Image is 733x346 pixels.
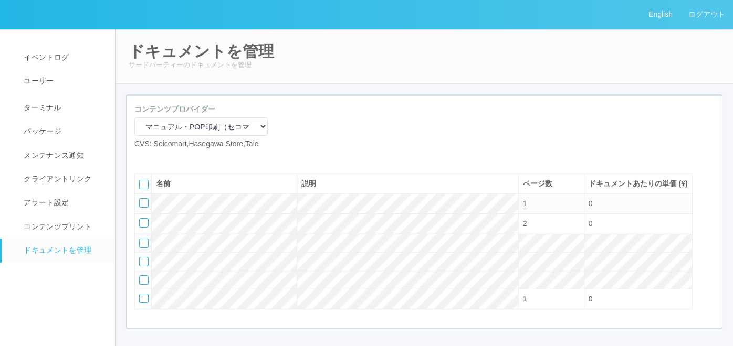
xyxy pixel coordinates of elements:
[21,77,54,85] span: ユーザー
[21,175,91,183] span: クライアントリンク
[2,239,124,262] a: ドキュメントを管理
[2,46,124,69] a: イベントログ
[134,139,259,148] span: CVS: Seicomart,Hasegawa Store,Taie
[21,198,69,207] span: アラート設定
[2,191,124,214] a: アラート設定
[134,104,215,115] label: コンテンツプロバイダー
[21,103,61,112] span: ターミナル
[2,144,124,167] a: メンテナンス通知
[21,222,91,231] span: コンテンツプリント
[523,295,527,303] span: 1
[589,199,593,208] span: 0
[21,53,69,61] span: イベントログ
[701,192,717,213] div: 上に移動
[129,42,720,60] h2: ドキュメントを管理
[2,167,124,191] a: クライアントリンク
[2,120,124,143] a: パッケージ
[2,93,124,120] a: ターミナル
[523,219,527,228] span: 2
[589,219,593,228] span: 0
[2,215,124,239] a: コンテンツプリント
[21,127,61,135] span: パッケージ
[21,246,91,254] span: ドキュメントを管理
[156,178,292,189] div: 名前
[701,171,717,192] div: 最上部に移動
[589,178,688,189] div: ドキュメントあたりの単価 (¥)
[21,151,84,159] span: メンテナンス通知
[701,213,717,234] div: 下に移動
[589,295,593,303] span: 0
[523,199,527,208] span: 1
[701,234,717,255] div: 最下部に移動
[301,178,514,189] div: 説明
[129,60,720,70] p: サードパーティーのドキュメントを管理
[523,178,580,189] div: ページ数
[2,69,124,93] a: ユーザー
